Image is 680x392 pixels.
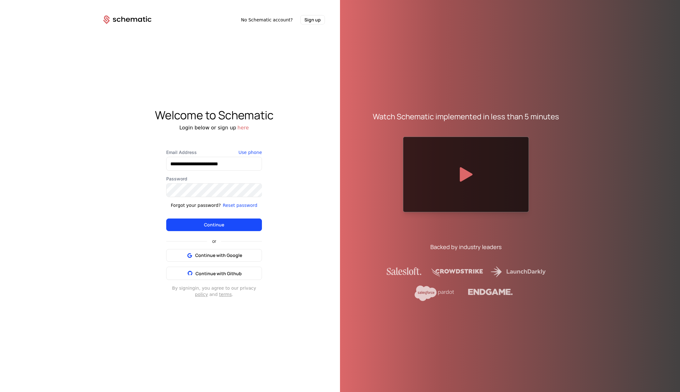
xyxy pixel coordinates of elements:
[237,124,249,132] button: here
[166,149,262,156] label: Email Address
[88,109,340,122] div: Welcome to Schematic
[166,249,262,262] button: Continue with Google
[207,239,221,243] span: or
[239,149,262,156] button: Use phone
[195,292,208,297] a: policy
[166,176,262,182] label: Password
[300,15,325,25] button: Sign up
[166,267,262,280] button: Continue with Github
[223,202,257,208] button: Reset password
[195,252,242,258] span: Continue with Google
[88,124,340,132] div: Login below or sign up
[166,285,262,298] div: By signing in , you agree to our privacy and .
[373,111,559,122] div: Watch Schematic implemented in less than 5 minutes
[166,219,262,231] button: Continue
[171,202,221,208] div: Forgot your password?
[430,242,501,251] div: Backed by industry leaders
[241,17,293,23] span: No Schematic account?
[195,270,242,276] span: Continue with Github
[219,292,232,297] a: terms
